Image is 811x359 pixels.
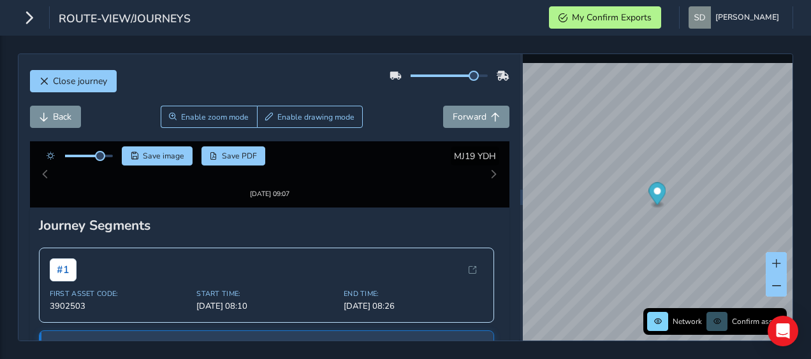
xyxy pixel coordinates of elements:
[39,205,500,223] div: Journey Segments
[181,112,249,122] span: Enable zoom mode
[161,106,257,128] button: Zoom
[715,6,779,29] span: [PERSON_NAME]
[59,11,191,29] span: route-view/journeys
[196,289,336,300] span: [DATE] 08:10
[201,146,266,165] button: PDF
[50,247,77,270] span: # 1
[454,150,496,162] span: MJ19 YDH
[257,106,363,128] button: Draw
[689,6,784,29] button: [PERSON_NAME]
[222,151,257,161] span: Save PDF
[50,278,189,287] span: First Asset Code:
[277,112,354,122] span: Enable drawing mode
[549,6,661,29] button: My Confirm Exports
[231,172,309,182] div: [DATE] 09:07
[443,106,509,128] button: Forward
[50,330,77,353] span: # 2
[30,106,81,128] button: Back
[572,11,652,24] span: My Confirm Exports
[344,278,483,287] span: End Time:
[143,151,184,161] span: Save image
[196,278,336,287] span: Start Time:
[649,183,666,209] div: Map marker
[673,316,702,327] span: Network
[689,6,711,29] img: diamond-layout
[50,289,189,300] span: 3902503
[344,289,483,300] span: [DATE] 08:26
[732,316,783,327] span: Confirm assets
[83,334,126,349] span: Current
[122,146,193,165] button: Save
[53,111,71,123] span: Back
[768,316,798,346] div: Open Intercom Messenger
[53,75,107,87] span: Close journey
[453,111,486,123] span: Forward
[30,70,117,92] button: Close journey
[231,160,309,172] img: Thumbnail frame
